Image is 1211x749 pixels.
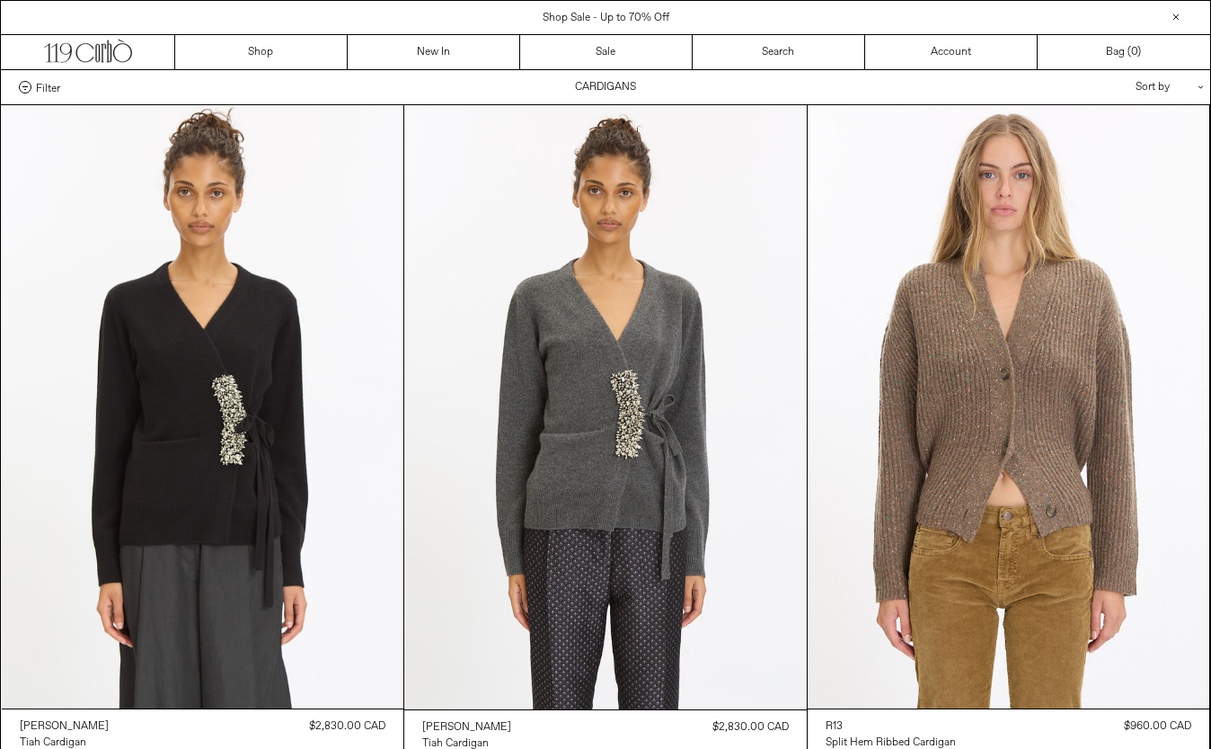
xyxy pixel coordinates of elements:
a: Bag () [1038,35,1210,69]
a: New In [348,35,520,69]
div: [PERSON_NAME] [20,719,109,735]
span: 0 [1131,45,1137,59]
a: Account [865,35,1038,69]
a: [PERSON_NAME] [422,719,511,736]
a: Shop Sale - Up to 70% Off [543,11,669,25]
div: $2,830.00 CAD [712,719,789,736]
div: R13 [826,719,843,735]
a: R13 [826,718,956,735]
div: [PERSON_NAME] [422,720,511,736]
div: $960.00 CAD [1124,718,1191,735]
div: Sort by [1030,70,1192,104]
img: R13 Split Hem Cardigan in brown tweed [808,105,1210,709]
span: Filter [36,81,60,94]
a: [PERSON_NAME] [20,718,109,735]
img: Dries Van Noten Tiah Cardigan in dark grey [404,105,807,709]
a: Search [693,35,865,69]
a: Sale [520,35,693,69]
img: Dries Van Noten Tiah Cardigan in black [2,105,404,709]
span: ) [1131,44,1141,60]
div: $2,830.00 CAD [309,718,385,735]
a: Shop [175,35,348,69]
